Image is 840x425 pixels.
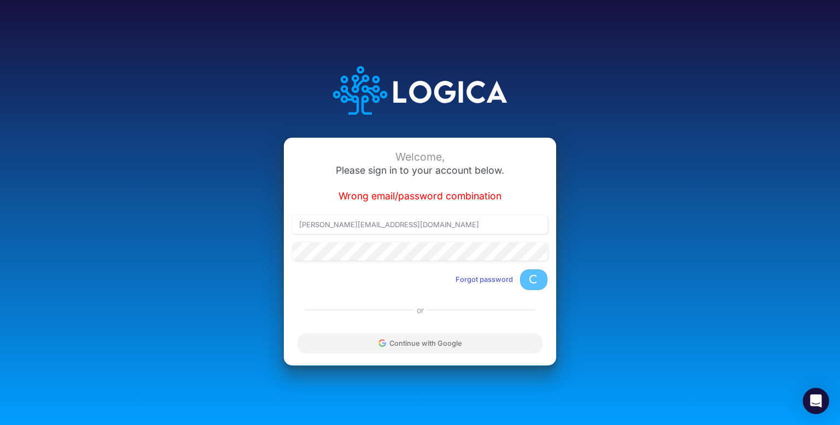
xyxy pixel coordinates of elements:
[293,215,547,234] input: Email
[448,270,520,288] button: Forgot password
[339,190,501,202] span: Wrong email/password combination
[803,388,829,414] div: Open Intercom Messenger
[293,151,547,163] div: Welcome,
[336,164,504,176] span: Please sign in to your account below.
